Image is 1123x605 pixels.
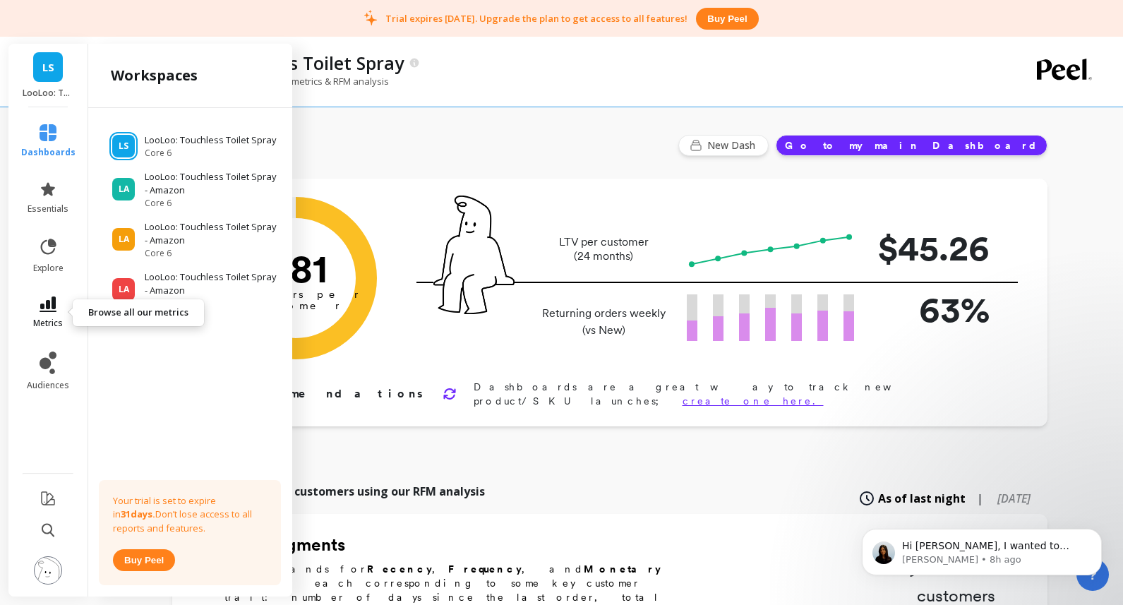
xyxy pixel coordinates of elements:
[997,491,1031,506] span: [DATE]
[119,184,129,195] span: LA
[33,263,64,274] span: explore
[34,556,62,585] img: profile picture
[145,133,277,148] p: LooLoo: Touchless Toilet Spray
[224,534,704,556] h2: RFM Segments
[707,138,759,152] span: New Dash
[878,490,966,507] span: As of last night
[145,270,279,298] p: LooLoo: Touchless Toilet Spray - Amazon
[145,220,279,248] p: LooLoo: Touchless Toilet Spray - Amazon
[21,147,76,158] span: dashboards
[776,135,1047,156] button: Go to my main Dashboard
[42,59,54,76] span: LS
[877,222,990,275] p: $45.26
[111,66,198,85] h2: workspaces
[678,135,769,156] button: New Dash
[264,245,327,292] text: 1.81
[385,12,687,25] p: Trial expires [DATE]. Upgrade the plan to get access to all features!
[977,490,983,507] span: |
[119,140,128,152] span: LS
[232,288,360,301] tspan: orders per
[683,395,824,407] a: create one here.
[119,234,129,245] span: LA
[23,88,74,99] p: LooLoo: Touchless Toilet Spray
[538,235,670,263] p: LTV per customer (24 months)
[145,198,279,209] span: Core 6
[474,380,1002,408] p: Dashboards are a great way to track new product/SKU launches;
[113,494,267,536] p: Your trial is set to expire in Don’t lose access to all reports and features.
[145,248,279,259] span: Core 6
[113,549,175,571] button: Buy peel
[145,298,279,309] span: Core 6
[119,284,129,295] span: LA
[220,385,426,402] p: Recommendations
[251,299,340,312] tspan: customer
[28,203,68,215] span: essentials
[33,318,63,329] span: metrics
[877,283,990,336] p: 63%
[448,563,522,575] b: Frequency
[841,499,1123,598] iframe: Intercom notifications message
[27,380,69,391] span: audiences
[189,483,485,500] p: Explore all of your customers using our RFM analysis
[538,305,670,339] p: Returning orders weekly (vs New)
[696,8,758,30] button: Buy peel
[145,170,279,198] p: LooLoo: Touchless Toilet Spray - Amazon
[145,148,277,159] span: Core 6
[121,508,155,520] strong: 31 days.
[367,563,432,575] b: Recency
[433,196,515,314] img: pal seatted on line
